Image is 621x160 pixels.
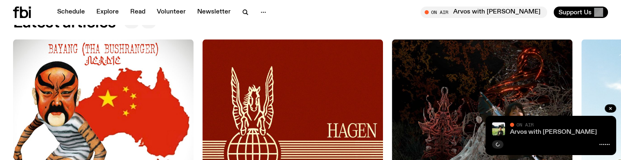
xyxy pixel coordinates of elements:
img: Bri is smiling and wearing a black t-shirt. She is standing in front of a lush, green field. Ther... [492,122,505,135]
a: Arvos with [PERSON_NAME] [510,129,597,135]
a: Explore [91,7,124,18]
a: Schedule [52,7,90,18]
button: Support Us [554,7,608,18]
h2: Latest articles [13,16,116,30]
a: Newsletter [192,7,236,18]
span: On Air [516,122,534,127]
a: Volunteer [152,7,191,18]
button: On AirArvos with [PERSON_NAME] [421,7,547,18]
a: Read [125,7,150,18]
span: Support Us [559,9,592,16]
